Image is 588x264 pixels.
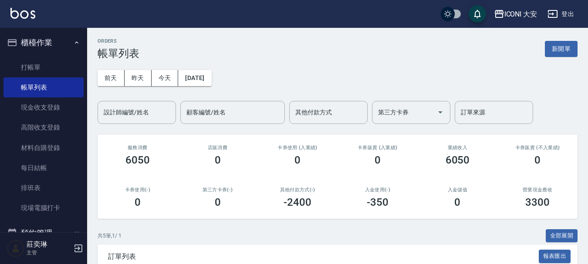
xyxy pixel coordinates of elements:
h3: 0 [375,154,381,166]
h3: 帳單列表 [98,47,139,60]
h3: 0 [215,154,221,166]
a: 每日結帳 [3,158,84,178]
button: save [469,5,486,23]
h2: 卡券使用(-) [108,187,167,193]
button: ICONI 大安 [490,5,541,23]
h2: 業績收入 [428,145,487,150]
h2: 入金使用(-) [348,187,407,193]
button: 全部展開 [546,229,578,243]
h2: 卡券使用 (入業績) [268,145,327,150]
h3: 6050 [125,154,150,166]
a: 報表匯出 [539,252,571,260]
h3: 6050 [446,154,470,166]
button: 櫃檯作業 [3,31,84,54]
button: Open [433,105,447,119]
h3: 服務消費 [108,145,167,150]
img: Person [7,240,24,257]
button: 登出 [544,6,578,22]
h3: -350 [367,196,389,208]
p: 主管 [27,249,71,257]
a: 高階收支登錄 [3,117,84,137]
h2: ORDERS [98,38,139,44]
a: 現金收支登錄 [3,97,84,117]
a: 帳單列表 [3,77,84,97]
button: 預約管理 [3,222,84,244]
a: 新開單 [545,44,578,53]
h2: 卡券販賣 (不入業績) [508,145,567,150]
h2: 卡券販賣 (入業績) [348,145,407,150]
span: 訂單列表 [108,252,539,261]
h2: 第三方卡券(-) [188,187,247,193]
a: 現場電腦打卡 [3,198,84,218]
button: [DATE] [178,70,211,86]
h3: 0 [294,154,301,166]
img: Logo [10,8,35,19]
h3: 3300 [525,196,550,208]
h3: 0 [135,196,141,208]
button: 報表匯出 [539,250,571,263]
a: 排班表 [3,178,84,198]
h2: 營業現金應收 [508,187,567,193]
a: 打帳單 [3,57,84,77]
p: 共 5 筆, 1 / 1 [98,232,122,240]
a: 材料自購登錄 [3,138,84,158]
button: 今天 [152,70,179,86]
button: 昨天 [125,70,152,86]
button: 新開單 [545,41,578,57]
h5: 莊奕琳 [27,240,71,249]
h2: 入金儲值 [428,187,487,193]
h2: 店販消費 [188,145,247,150]
h2: 其他付款方式(-) [268,187,327,193]
div: ICONI 大安 [504,9,537,20]
h3: 0 [215,196,221,208]
h3: 0 [534,154,541,166]
h3: 0 [454,196,460,208]
button: 前天 [98,70,125,86]
h3: -2400 [284,196,311,208]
